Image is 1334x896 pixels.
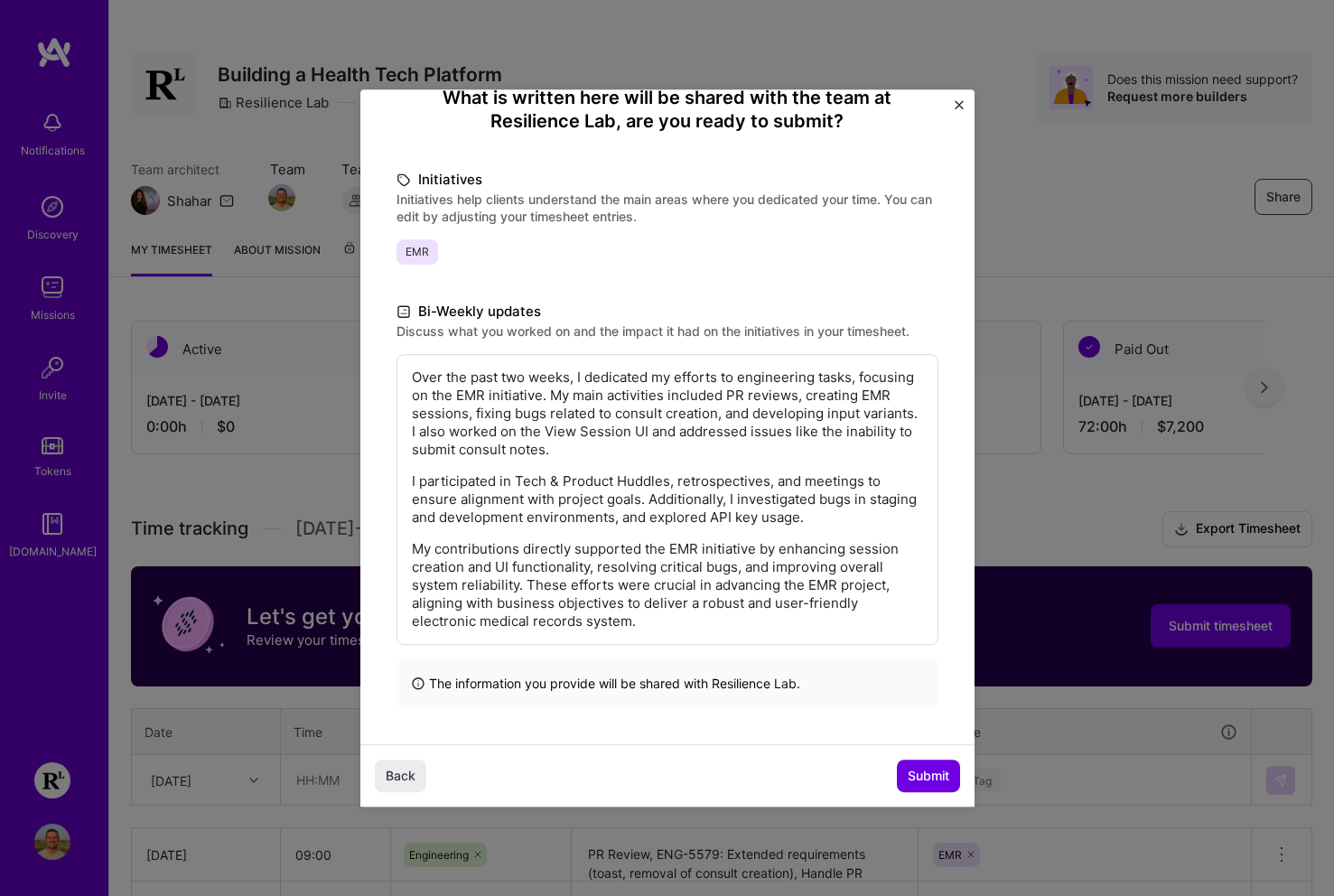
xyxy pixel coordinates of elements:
span: Back [386,767,415,785]
label: Initiatives [396,169,938,191]
span: EMR [396,239,438,265]
i: icon InfoBlack [411,674,425,693]
p: Over the past two weeks, I dedicated my efforts to engineering tasks, focusing on the EMR initiat... [412,369,923,459]
i: icon TagBlack [396,170,411,191]
label: Initiatives help clients understand the main areas where you dedicated your time. You can edit by... [396,191,938,225]
button: Close [955,100,964,119]
label: Bi-Weekly updates [396,301,938,322]
button: Back [375,760,426,792]
i: icon DocumentBlack [396,302,411,322]
p: My contributions directly supported the EMR initiative by enhancing session creation and UI funct... [412,540,923,630]
span: Submit [908,767,949,785]
label: Discuss what you worked on and the impact it had on the initiatives in your timesheet. [396,322,938,340]
p: I participated in Tech & Product Huddles, retrospectives, and meetings to ensure alignment with p... [412,472,923,527]
div: The information you provide will be shared with Resilience Lab . [396,659,938,707]
button: Submit [897,760,960,792]
h4: What is written here will be shared with the team at Resilience Lab , are you ready to submit? [396,86,938,133]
